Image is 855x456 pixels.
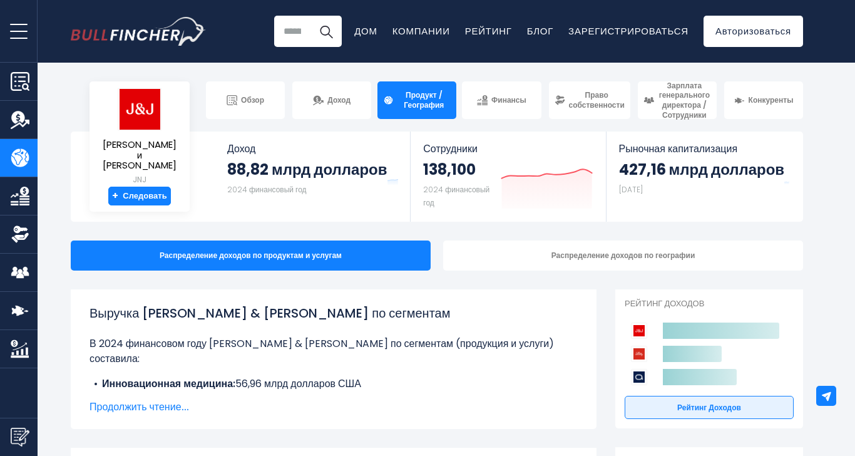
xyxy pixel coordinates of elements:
[551,250,695,261] font: Распределение доходов по географии
[133,174,146,185] font: JNJ
[619,184,643,195] font: [DATE]
[227,184,307,195] font: 2024 финансовый год
[465,24,512,38] a: Рейтинг
[423,184,489,208] font: 2024 финансовый год
[90,400,189,414] font: Продолжить чтение...
[423,159,476,180] font: 138,100
[631,369,647,385] img: Логотип конкурентов AbbVie
[292,81,371,119] a: Доход
[724,81,803,119] a: Конкуренты
[749,95,794,105] font: Конкуренты
[327,95,351,105] font: Доход
[625,396,794,420] a: Рейтинг доходов
[527,24,553,38] a: Блог
[677,402,741,413] font: Рейтинг доходов
[569,90,625,110] font: Право собственности
[235,376,361,391] font: 56,96 млрд долларов США
[227,142,255,156] font: Доход
[568,24,689,38] a: Зарегистрироваться
[99,88,180,187] a: [PERSON_NAME] и [PERSON_NAME] JNJ
[619,159,785,180] font: 427,16 млрд долларов
[462,81,541,119] a: Финансы
[112,189,118,203] font: +
[631,323,647,339] img: Логотип конкурентов Johnson & Johnson
[491,95,526,105] font: Финансы
[619,142,737,156] font: Рыночная капитализация
[310,16,342,47] button: Поиск
[90,304,450,322] font: Выручка [PERSON_NAME] & [PERSON_NAME] по сегментам
[103,138,177,172] font: [PERSON_NAME] и [PERSON_NAME]
[423,142,478,156] font: Сотрудники
[123,190,166,202] font: Следовать
[549,81,630,119] a: Право собственности
[241,95,264,105] font: Обзор
[102,376,235,391] font: Инновационная медицина:
[108,187,171,206] a: +Следовать
[377,81,456,119] a: Продукт / География
[625,298,704,309] font: Рейтинг доходов
[631,346,647,362] img: Логотип конкурентов Eli Lilly and Company
[659,80,710,120] font: Зарплата генерального директора / Сотрудники
[71,17,205,46] a: Перейти на домашнюю страницу
[638,81,717,119] a: Зарплата генерального директора / Сотрудники
[715,24,791,38] font: Авторизоваться
[411,132,605,222] a: Сотрудники 138,100 2024 финансовый год
[11,225,29,244] img: Право собственности
[215,132,411,212] a: Доход 88,82 млрд долларов 2024 финансовый год
[160,250,342,261] font: Распределение доходов по продуктам и услугам
[404,90,444,110] font: Продукт / География
[206,81,285,119] a: Обзор
[354,24,377,38] a: Дом
[607,132,802,212] a: Рыночная капитализация 427,16 млрд долларов [DATE]
[227,159,387,180] font: 88,82 млрд долларов
[704,16,803,47] a: Авторизоваться
[392,24,450,38] a: Компании
[71,17,206,46] img: Логотип Bullfincher
[90,336,554,366] font: В 2024 финансовом году [PERSON_NAME] & [PERSON_NAME] по сегментам (продукция и услуги) составила:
